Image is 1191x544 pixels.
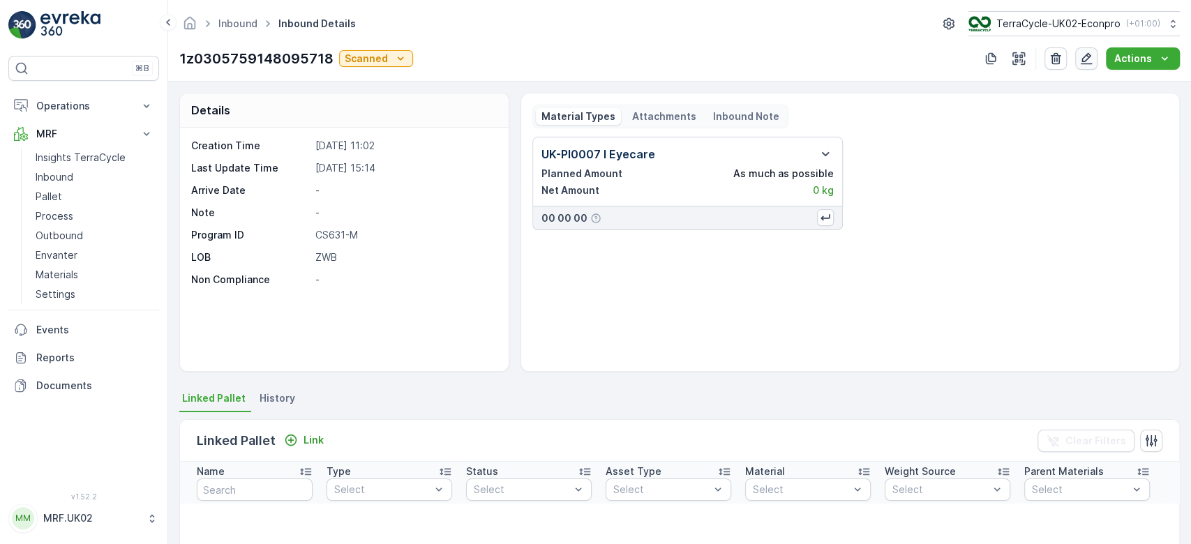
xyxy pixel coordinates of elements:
[30,148,159,167] a: Insights TerraCycle
[968,11,1180,36] button: TerraCycle-UK02-Econpro(+01:00)
[182,21,197,33] a: Homepage
[30,187,159,206] a: Pallet
[36,248,77,262] p: Envanter
[8,92,159,120] button: Operations
[315,250,493,264] p: ZWB
[82,252,94,264] span: 30
[191,228,310,242] p: Program ID
[733,167,834,181] p: As much as possible
[315,228,493,242] p: CS631-M
[36,268,78,282] p: Materials
[1065,434,1126,448] p: Clear Filters
[12,344,59,356] span: Material :
[8,372,159,400] a: Documents
[996,17,1121,31] p: TerraCycle-UK02-Econpro
[40,11,100,39] img: logo_light-DOdMpM7g.png
[12,507,34,529] div: MM
[327,464,351,478] p: Type
[36,151,126,165] p: Insights TerraCycle
[541,167,622,181] p: Planned Amount
[606,464,661,478] p: Asset Type
[30,245,159,265] a: Envanter
[613,483,710,497] p: Select
[315,273,493,287] p: -
[8,120,159,148] button: MRF
[276,17,359,31] span: Inbound Details
[191,161,310,175] p: Last Update Time
[179,48,334,69] p: 1z0305759148095718
[278,432,329,448] button: Link
[8,316,159,344] a: Events
[813,183,834,197] p: 0 kg
[304,433,324,447] p: Link
[474,483,570,497] p: Select
[540,12,648,29] p: Parcel_UK02 #1798
[197,478,313,501] input: Search
[541,109,615,123] p: Material Types
[1038,430,1134,452] button: Clear Filters
[73,275,78,287] span: -
[191,273,310,287] p: Non Compliance
[43,511,140,525] p: MRF.UK02
[345,52,388,66] p: Scanned
[315,206,493,220] p: -
[36,323,153,337] p: Events
[315,139,493,153] p: [DATE] 11:02
[78,298,91,310] span: 30
[12,298,78,310] span: Tare Weight :
[8,344,159,372] a: Reports
[30,226,159,245] a: Outbound
[590,213,601,224] div: Help Tooltip Icon
[191,102,230,119] p: Details
[191,206,310,220] p: Note
[968,16,991,31] img: terracycle_logo_wKaHoWT.png
[12,252,82,264] span: Total Weight :
[339,50,413,67] button: Scanned
[30,206,159,226] a: Process
[8,11,36,39] img: logo
[36,351,153,365] p: Reports
[334,483,430,497] p: Select
[36,190,62,204] p: Pallet
[466,464,498,478] p: Status
[12,321,74,333] span: Asset Type :
[36,127,131,141] p: MRF
[753,483,849,497] p: Select
[191,139,310,153] p: Creation Time
[30,265,159,285] a: Materials
[46,229,137,241] span: Parcel_UK02 #1798
[12,229,46,241] span: Name :
[1126,18,1160,29] p: ( +01:00 )
[36,287,75,301] p: Settings
[315,161,493,175] p: [DATE] 15:14
[36,229,83,243] p: Outbound
[541,211,587,225] p: 00 00 00
[541,183,599,197] p: Net Amount
[197,431,276,451] p: Linked Pallet
[74,321,102,333] span: Pallet
[1106,47,1180,70] button: Actions
[197,464,225,478] p: Name
[191,183,310,197] p: Arrive Date
[191,250,310,264] p: LOB
[1032,483,1128,497] p: Select
[59,344,180,356] span: UK-PI0024 I Rigid plastic
[885,464,956,478] p: Weight Source
[260,391,295,405] span: History
[713,109,779,123] p: Inbound Note
[36,99,131,113] p: Operations
[541,146,655,163] p: UK-PI0007 I Eyecare
[632,109,696,123] p: Attachments
[892,483,989,497] p: Select
[135,63,149,74] p: ⌘B
[36,209,73,223] p: Process
[30,285,159,304] a: Settings
[36,379,153,393] p: Documents
[30,167,159,187] a: Inbound
[745,464,785,478] p: Material
[182,391,246,405] span: Linked Pallet
[8,492,159,501] span: v 1.52.2
[315,183,493,197] p: -
[36,170,73,184] p: Inbound
[12,275,73,287] span: Net Weight :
